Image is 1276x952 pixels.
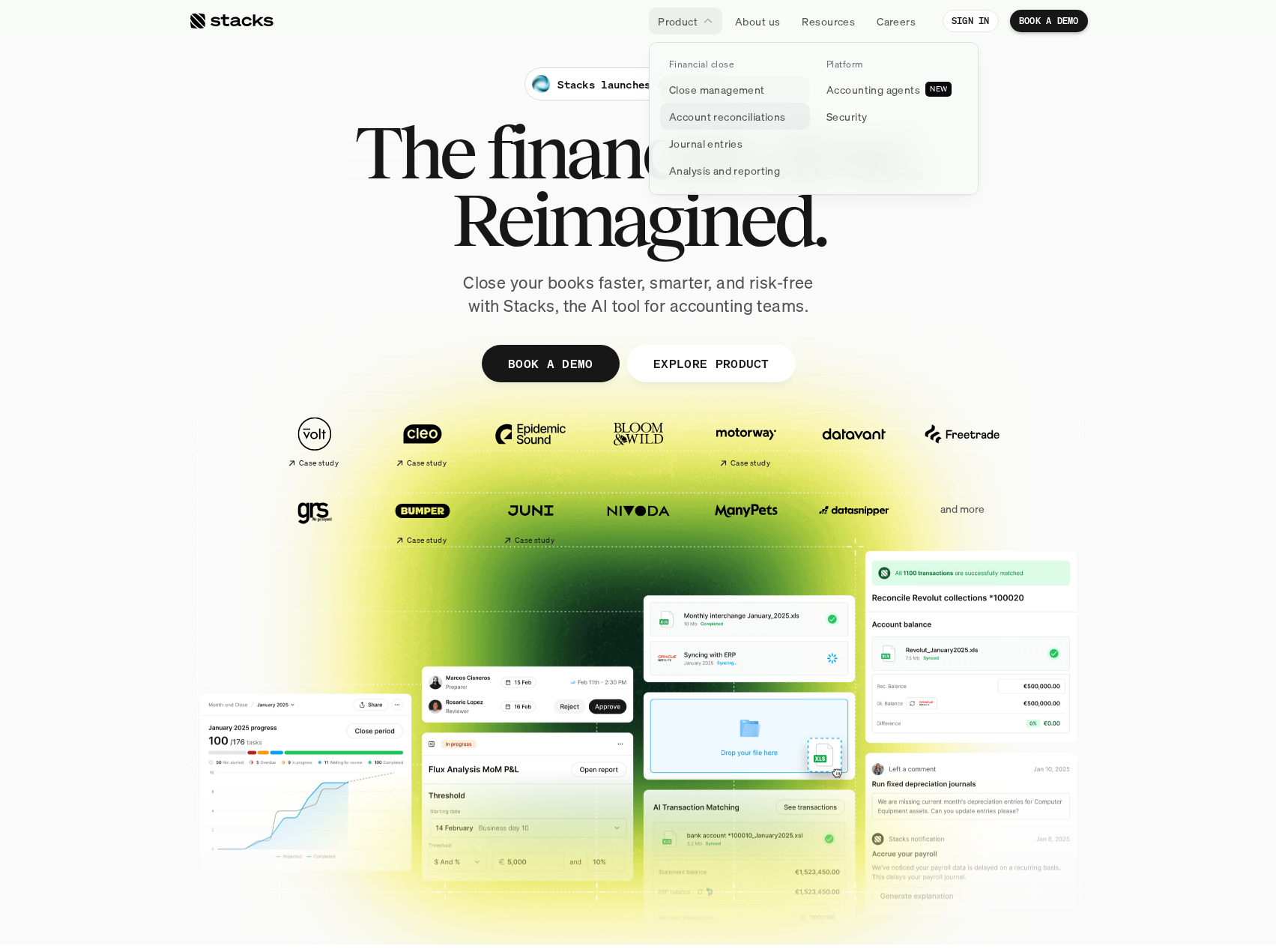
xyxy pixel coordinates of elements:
[669,82,765,97] p: Close management
[660,130,810,157] a: Journal entries
[407,536,447,545] h2: Case study
[943,10,999,32] a: SIGN IN
[726,7,789,34] a: About us
[731,459,770,468] h2: Case study
[1019,16,1079,26] p: BOOK A DEMO
[793,7,864,34] a: Resources
[524,67,752,100] a: Stacks launches Agentic AI
[916,503,1009,516] p: and more
[660,157,810,184] a: Analysis and reporting
[507,352,593,374] p: BOOK A DEMO
[700,409,793,475] a: Case study
[868,7,925,34] a: Careers
[877,13,916,29] p: Careers
[817,103,967,130] a: Security
[557,76,719,92] p: Stacks launches Agentic AI
[669,109,786,124] p: Account reconciliations
[451,271,826,318] p: Close your books faster, smarter, and risk-free with Stacks, the AI tool for accounting teams.
[626,345,795,382] a: EXPLORE PRODUCT
[826,82,920,97] p: Accounting agents
[484,486,577,551] a: Case study
[481,345,619,382] a: BOOK A DEMO
[451,186,825,253] span: Reimagined.
[660,76,810,103] a: Close management
[826,59,863,70] p: Platform
[1010,10,1088,32] a: BOOK A DEMO
[376,409,469,475] a: Case study
[376,486,469,551] a: Case study
[268,409,361,475] a: Case study
[930,85,947,94] h2: NEW
[817,76,967,103] a: Accounting agentsNEW
[486,118,745,186] span: financial
[407,459,447,468] h2: Case study
[735,13,780,29] p: About us
[177,347,243,358] a: Privacy Policy
[653,352,769,374] p: EXPLORE PRODUCT
[802,13,855,29] p: Resources
[354,118,474,186] span: The
[669,163,780,178] p: Analysis and reporting
[660,103,810,130] a: Account reconciliations
[826,109,867,124] p: Security
[669,136,743,151] p: Journal entries
[299,459,339,468] h2: Case study
[952,16,990,26] p: SIGN IN
[658,13,698,29] p: Product
[515,536,554,545] h2: Case study
[669,59,734,70] p: Financial close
